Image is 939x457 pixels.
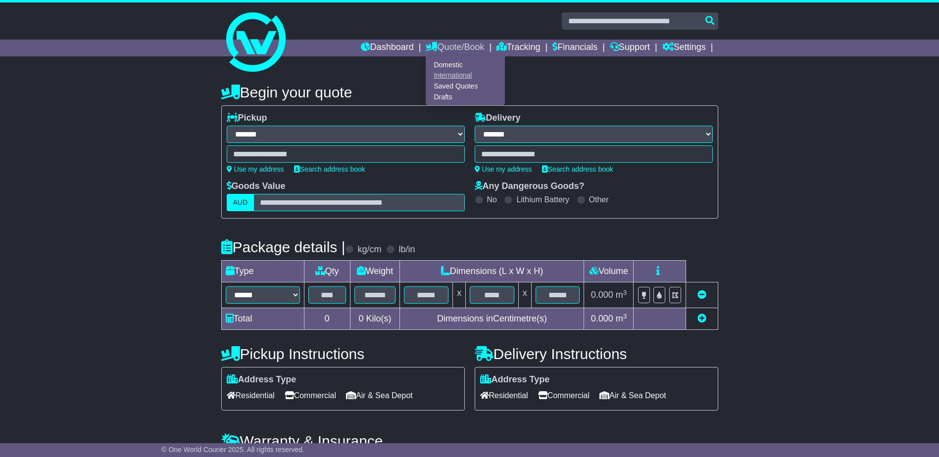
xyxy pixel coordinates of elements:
a: Tracking [496,40,540,56]
a: Search address book [542,165,613,173]
a: Use my address [475,165,532,173]
label: Any Dangerous Goods? [475,181,585,192]
a: Saved Quotes [426,81,504,92]
span: Commercial [538,388,590,403]
a: Dashboard [361,40,414,56]
label: kg/cm [357,244,381,255]
label: Pickup [227,113,267,124]
td: Volume [584,261,634,282]
a: Domestic [426,59,504,70]
label: No [487,195,497,204]
a: Use my address [227,165,284,173]
label: Address Type [227,374,297,385]
span: Residential [227,388,275,403]
span: Commercial [285,388,336,403]
span: 0.000 [591,314,613,323]
span: Air & Sea Depot [599,388,666,403]
h4: Package details | [221,239,346,255]
td: 0 [304,308,350,330]
td: Kilo(s) [350,308,400,330]
a: Drafts [426,91,504,102]
label: AUD [227,194,254,211]
a: International [426,70,504,81]
td: Total [221,308,304,330]
span: m [616,290,627,300]
h4: Pickup Instructions [221,346,465,362]
span: Residential [480,388,528,403]
td: x [518,282,531,308]
td: Qty [304,261,350,282]
div: Quote/Book [426,56,505,105]
span: 0.000 [591,290,613,300]
a: Add new item [697,314,706,323]
sup: 3 [623,313,627,320]
td: Weight [350,261,400,282]
a: Settings [662,40,706,56]
a: Quote/Book [426,40,484,56]
td: Dimensions in Centimetre(s) [400,308,584,330]
td: Dimensions (L x W x H) [400,261,584,282]
td: Type [221,261,304,282]
span: © One World Courier 2025. All rights reserved. [161,446,304,454]
label: lb/in [398,244,415,255]
span: m [616,314,627,323]
a: Financials [552,40,597,56]
a: Support [610,40,650,56]
label: Delivery [475,113,521,124]
label: Other [589,195,609,204]
h4: Begin your quote [221,84,718,100]
span: Air & Sea Depot [346,388,413,403]
label: Lithium Battery [516,195,569,204]
label: Address Type [480,374,550,385]
td: x [453,282,466,308]
h4: Warranty & Insurance [221,433,718,449]
a: Remove this item [697,290,706,300]
sup: 3 [623,289,627,296]
a: Search address book [294,165,365,173]
label: Goods Value [227,181,286,192]
h4: Delivery Instructions [475,346,718,362]
span: 0 [358,314,363,323]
